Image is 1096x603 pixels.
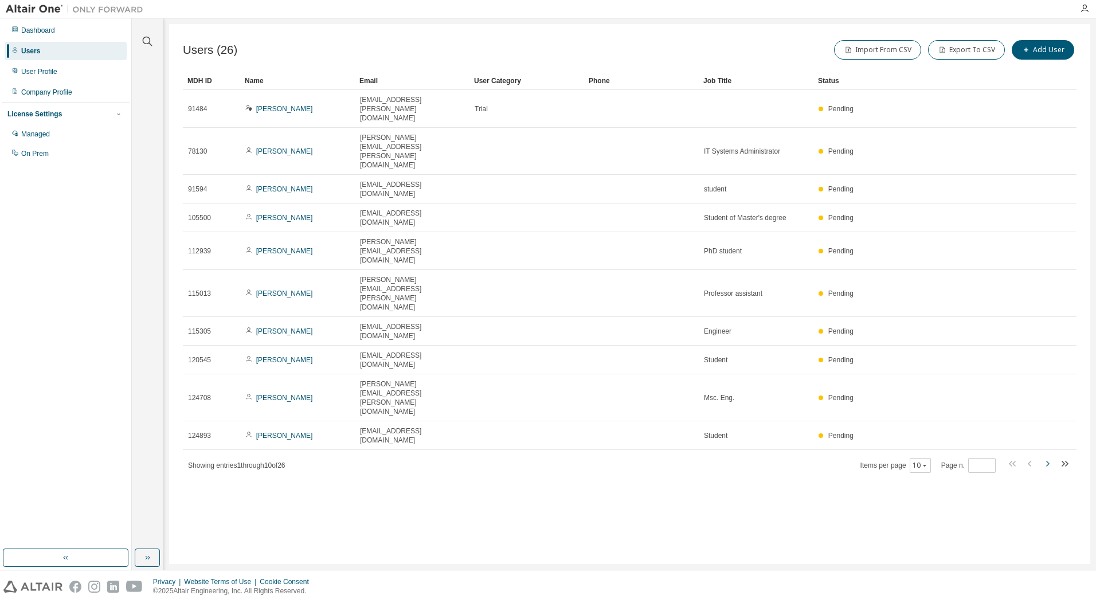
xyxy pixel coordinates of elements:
span: Student of Master's degree [704,213,786,222]
span: [PERSON_NAME][EMAIL_ADDRESS][DOMAIN_NAME] [360,237,464,265]
span: [PERSON_NAME][EMAIL_ADDRESS][PERSON_NAME][DOMAIN_NAME] [360,275,464,312]
div: Dashboard [21,26,55,35]
span: [EMAIL_ADDRESS][PERSON_NAME][DOMAIN_NAME] [360,95,464,123]
span: 78130 [188,147,207,156]
span: Student [704,355,727,365]
div: Website Terms of Use [184,577,260,586]
a: [PERSON_NAME] [256,394,313,402]
div: On Prem [21,149,49,158]
span: Pending [828,327,854,335]
span: [EMAIL_ADDRESS][DOMAIN_NAME] [360,209,464,227]
span: 124893 [188,431,211,440]
span: [EMAIL_ADDRESS][DOMAIN_NAME] [360,322,464,340]
span: 91484 [188,104,207,113]
span: 120545 [188,355,211,365]
img: altair_logo.svg [3,581,62,593]
span: [EMAIL_ADDRESS][DOMAIN_NAME] [360,426,464,445]
button: 10 [913,461,928,470]
span: Pending [828,394,854,402]
span: Trial [475,104,488,113]
span: 112939 [188,246,211,256]
span: IT Systems Administrator [704,147,780,156]
span: Pending [828,356,854,364]
span: Pending [828,147,854,155]
div: MDH ID [187,72,236,90]
a: [PERSON_NAME] [256,247,313,255]
a: [PERSON_NAME] [256,356,313,364]
a: [PERSON_NAME] [256,147,313,155]
span: Msc. Eng. [704,393,734,402]
span: [PERSON_NAME][EMAIL_ADDRESS][PERSON_NAME][DOMAIN_NAME] [360,379,464,416]
span: Pending [828,289,854,297]
div: User Category [474,72,580,90]
img: Altair One [6,3,149,15]
div: Users [21,46,40,56]
span: [EMAIL_ADDRESS][DOMAIN_NAME] [360,180,464,198]
span: 115013 [188,289,211,298]
span: Users (26) [183,44,237,57]
div: Status [818,72,1008,90]
div: Name [245,72,350,90]
span: 115305 [188,327,211,336]
div: Managed [21,130,50,139]
span: Pending [828,185,854,193]
span: [PERSON_NAME][EMAIL_ADDRESS][PERSON_NAME][DOMAIN_NAME] [360,133,464,170]
span: Items per page [860,458,931,473]
span: Pending [828,432,854,440]
a: [PERSON_NAME] [256,327,313,335]
a: [PERSON_NAME] [256,432,313,440]
button: Import From CSV [834,40,921,60]
a: [PERSON_NAME] [256,105,313,113]
a: [PERSON_NAME] [256,289,313,297]
img: facebook.svg [69,581,81,593]
span: Page n. [941,458,996,473]
div: User Profile [21,67,57,76]
span: Engineer [704,327,731,336]
img: linkedin.svg [107,581,119,593]
a: [PERSON_NAME] [256,185,313,193]
span: Pending [828,247,854,255]
div: Email [359,72,465,90]
button: Export To CSV [928,40,1005,60]
span: Student [704,431,727,440]
div: Company Profile [21,88,72,97]
img: instagram.svg [88,581,100,593]
div: Phone [589,72,694,90]
span: 105500 [188,213,211,222]
span: 91594 [188,185,207,194]
div: Cookie Consent [260,577,315,586]
span: Showing entries 1 through 10 of 26 [188,461,285,469]
div: License Settings [7,109,62,119]
span: Pending [828,105,854,113]
span: [EMAIL_ADDRESS][DOMAIN_NAME] [360,351,464,369]
span: PhD student [704,246,742,256]
div: Job Title [703,72,809,90]
span: Professor assistant [704,289,762,298]
span: student [704,185,726,194]
div: Privacy [153,577,184,586]
img: youtube.svg [126,581,143,593]
a: [PERSON_NAME] [256,214,313,222]
span: Pending [828,214,854,222]
p: © 2025 Altair Engineering, Inc. All Rights Reserved. [153,586,316,596]
span: 124708 [188,393,211,402]
button: Add User [1012,40,1074,60]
